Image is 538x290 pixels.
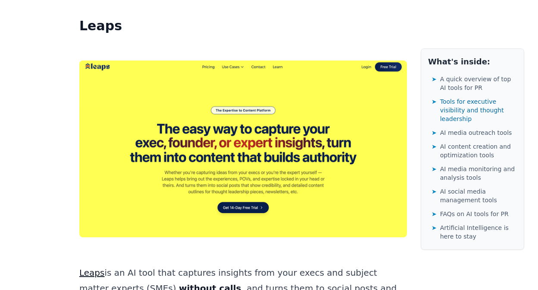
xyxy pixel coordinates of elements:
[432,73,517,94] a: ➤A quick overview of top AI tools for PR
[432,128,437,137] span: ➤
[440,210,509,218] span: FAQs on AI tools for PR
[440,75,517,92] span: A quick overview of top AI tools for PR
[432,127,517,139] a: ➤AI media outreach tools
[432,210,437,218] span: ➤
[432,222,517,242] a: ➤Artificial Intelligence is here to stay
[440,223,517,241] span: Artificial Intelligence is here to stay
[432,165,437,173] span: ➤
[440,97,517,123] span: Tools for executive visibility and thought leadership
[432,163,517,184] a: ➤AI media monitoring and analysis tools
[432,223,437,232] span: ➤
[432,75,437,83] span: ➤
[79,61,407,237] img: Leaps hero 2
[432,187,437,196] span: ➤
[440,128,512,137] span: AI media outreach tools
[428,56,517,68] h2: What's inside:
[79,18,122,33] strong: Leaps
[432,96,517,125] a: ➤Tools for executive visibility and thought leadership
[440,187,517,204] span: AI social media management tools
[432,140,517,161] a: ➤AI content creation and optimization tools
[440,142,517,159] span: AI content creation and optimization tools
[79,268,104,278] a: Leaps
[432,142,437,151] span: ➤
[440,165,517,182] span: AI media monitoring and analysis tools
[432,185,517,206] a: ➤AI social media management tools
[432,97,437,106] span: ➤
[432,208,517,220] a: ➤FAQs on AI tools for PR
